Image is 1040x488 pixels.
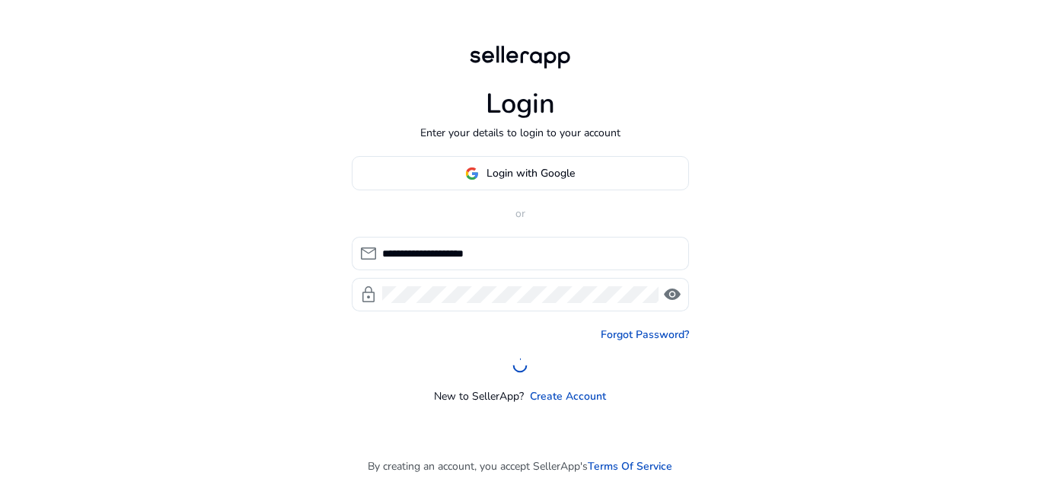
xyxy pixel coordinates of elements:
p: New to SellerApp? [434,388,524,404]
button: Login with Google [352,156,689,190]
p: Enter your details to login to your account [420,125,620,141]
p: or [352,206,689,222]
span: lock [359,285,378,304]
span: Login with Google [487,165,575,181]
a: Terms Of Service [588,458,672,474]
a: Create Account [530,388,606,404]
a: Forgot Password? [601,327,689,343]
img: google-logo.svg [465,167,479,180]
span: visibility [663,285,681,304]
span: mail [359,244,378,263]
h1: Login [486,88,555,120]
